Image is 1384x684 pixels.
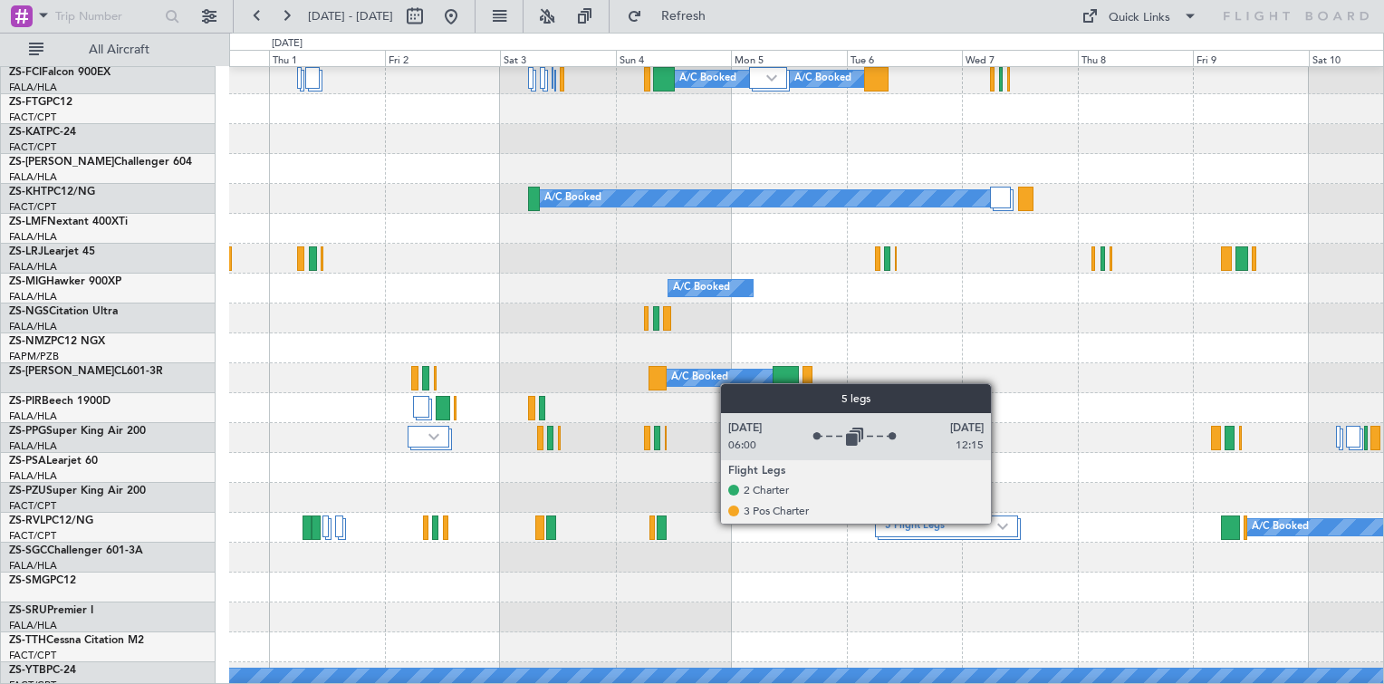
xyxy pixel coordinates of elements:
a: ZS-PIRBeech 1900D [9,396,111,407]
span: [DATE] - [DATE] [308,8,393,24]
a: ZS-LMFNextant 400XTi [9,217,128,227]
span: ZS-SMG [9,575,50,586]
a: FAPM/PZB [9,350,59,363]
a: FACT/CPT [9,529,56,543]
div: A/C Booked [1252,514,1309,541]
span: ZS-NMZ [9,336,51,347]
span: ZS-LMF [9,217,47,227]
div: Fri 2 [385,50,500,66]
div: A/C Booked [544,185,601,212]
a: ZS-RVLPC12/NG [9,515,93,526]
a: FALA/HLA [9,409,57,423]
a: ZS-FTGPC12 [9,97,72,108]
div: A/C Booked [671,364,728,391]
img: arrow-gray.svg [428,433,439,440]
span: ZS-NGS [9,306,49,317]
div: Mon 5 [731,50,846,66]
a: FACT/CPT [9,111,56,124]
div: [DATE] [272,36,303,52]
span: ZS-PPG [9,426,46,437]
input: Trip Number [55,3,159,30]
div: A/C Booked [673,275,730,302]
a: ZS-MIGHawker 900XP [9,276,121,287]
a: FALA/HLA [9,619,57,632]
span: ZS-LRJ [9,246,43,257]
a: FALA/HLA [9,469,57,483]
a: ZS-TTHCessna Citation M2 [9,635,144,646]
img: arrow-gray.svg [997,523,1008,530]
a: ZS-SMGPC12 [9,575,76,586]
span: All Aircraft [47,43,191,56]
span: ZS-FTG [9,97,46,108]
a: FACT/CPT [9,140,56,154]
div: Sat 3 [500,50,615,66]
a: FALA/HLA [9,230,57,244]
a: FALA/HLA [9,439,57,453]
button: Quick Links [1072,2,1206,31]
button: All Aircraft [20,35,197,64]
a: ZS-PZUSuper King Air 200 [9,486,146,496]
span: ZS-[PERSON_NAME] [9,157,114,168]
div: Wed 7 [962,50,1077,66]
a: ZS-PSALearjet 60 [9,456,98,467]
a: FALA/HLA [9,81,57,94]
button: Refresh [619,2,727,31]
a: FALA/HLA [9,260,57,274]
a: ZS-FCIFalcon 900EX [9,67,111,78]
a: FACT/CPT [9,200,56,214]
div: Tue 6 [847,50,962,66]
a: FALA/HLA [9,290,57,303]
a: FACT/CPT [9,499,56,513]
a: FALA/HLA [9,559,57,573]
a: ZS-YTBPC-24 [9,665,76,676]
span: ZS-SGC [9,545,47,556]
div: A/C Booked [679,65,736,92]
span: ZS-YTB [9,665,46,676]
div: Thu 8 [1078,50,1193,66]
a: ZS-KHTPC12/NG [9,187,95,197]
span: ZS-PZU [9,486,46,496]
a: ZS-PPGSuper King Air 200 [9,426,146,437]
img: arrow-gray.svg [766,74,777,82]
span: ZS-PIR [9,396,42,407]
span: ZS-TTH [9,635,46,646]
span: Refresh [646,10,722,23]
span: ZS-FCI [9,67,42,78]
a: FALA/HLA [9,170,57,184]
div: Sun 4 [616,50,731,66]
span: ZS-[PERSON_NAME] [9,366,114,377]
span: ZS-MIG [9,276,46,287]
a: FALA/HLA [9,320,57,333]
a: ZS-NGSCitation Ultra [9,306,118,317]
a: ZS-LRJLearjet 45 [9,246,95,257]
a: FACT/CPT [9,649,56,662]
div: A/C Booked [794,65,851,92]
div: Fri 9 [1193,50,1308,66]
span: ZS-RVL [9,515,45,526]
a: ZS-[PERSON_NAME]CL601-3R [9,366,163,377]
span: ZS-SRU [9,605,47,616]
a: ZS-KATPC-24 [9,127,76,138]
div: Thu 1 [269,50,384,66]
a: ZS-[PERSON_NAME]Challenger 604 [9,157,192,168]
a: ZS-NMZPC12 NGX [9,336,105,347]
div: Quick Links [1109,9,1170,27]
span: ZS-KAT [9,127,46,138]
span: ZS-PSA [9,456,46,467]
label: 5 Flight Legs [885,519,997,535]
span: ZS-KHT [9,187,47,197]
a: ZS-SGCChallenger 601-3A [9,545,143,556]
a: ZS-SRUPremier I [9,605,93,616]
